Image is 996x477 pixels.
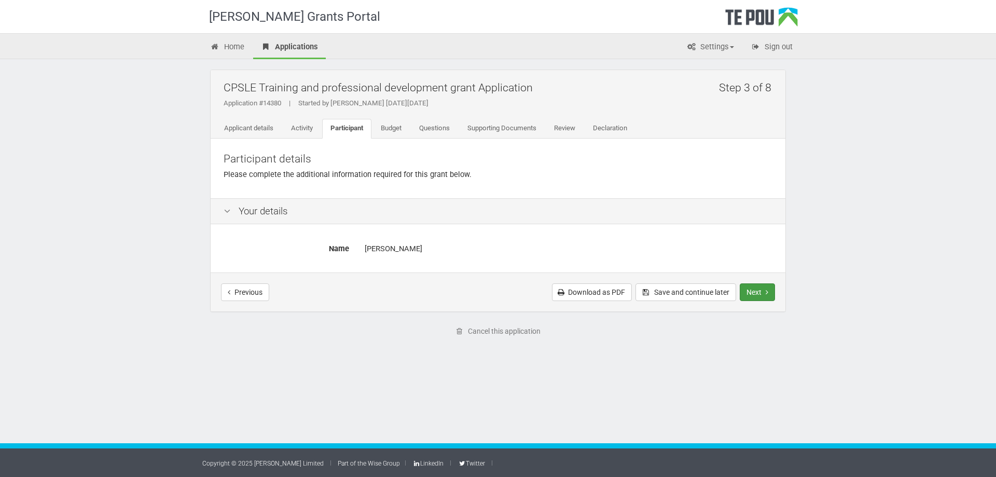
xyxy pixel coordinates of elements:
[338,460,400,467] a: Part of the Wise Group
[322,119,371,139] a: Participant
[221,283,269,301] button: Previous step
[283,119,321,139] a: Activity
[216,240,357,254] label: Name
[449,322,547,340] a: Cancel this application
[224,99,778,108] div: Application #14380 Started by [PERSON_NAME] [DATE][DATE]
[459,119,545,139] a: Supporting Documents
[224,152,772,167] p: Participant details
[546,119,584,139] a: Review
[202,460,324,467] a: Copyright © 2025 [PERSON_NAME] Limited
[281,99,298,107] span: |
[743,36,800,59] a: Sign out
[552,283,632,301] a: Download as PDF
[372,119,410,139] a: Budget
[412,460,444,467] a: LinkedIn
[725,7,798,33] div: Te Pou Logo
[635,283,736,301] button: Save and continue later
[211,198,785,225] div: Your details
[224,169,772,180] p: Please complete the additional information required for this grant below.
[224,75,778,100] h2: CPSLE Training and professional development grant Application
[216,119,282,139] a: Applicant details
[458,460,485,467] a: Twitter
[679,36,742,59] a: Settings
[411,119,458,139] a: Questions
[585,119,635,139] a: Declaration
[719,75,778,100] h2: Step 3 of 8
[202,36,252,59] a: Home
[740,283,775,301] button: Next step
[253,36,326,59] a: Applications
[365,240,772,258] div: [PERSON_NAME]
